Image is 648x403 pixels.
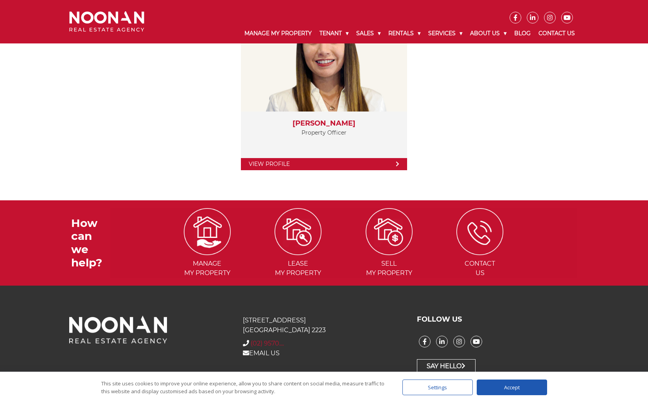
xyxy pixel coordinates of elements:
[249,128,399,138] p: Property Officer
[251,340,284,347] a: Click to reveal phone number
[424,23,466,43] a: Services
[477,380,547,395] div: Accept
[345,259,434,278] span: Sell my Property
[535,23,579,43] a: Contact Us
[243,349,280,357] a: EMAIL US
[316,23,352,43] a: Tenant
[466,23,510,43] a: About Us
[69,11,144,32] img: Noonan Real Estate Agency
[162,259,252,278] span: Manage my Property
[241,158,407,170] a: View Profile
[417,315,579,324] h3: FOLLOW US
[253,259,343,278] span: Lease my Property
[366,208,413,255] img: ICONS
[510,23,535,43] a: Blog
[162,227,252,277] a: Managemy Property
[253,227,343,277] a: Leasemy Property
[435,259,525,278] span: Contact Us
[243,315,405,335] p: [STREET_ADDRESS] [GEOGRAPHIC_DATA] 2223
[249,119,399,128] h3: [PERSON_NAME]
[275,208,321,255] img: ICONS
[384,23,424,43] a: Rentals
[435,227,525,277] a: ContactUs
[345,227,434,277] a: Sellmy Property
[251,340,284,347] span: (02) 9570....
[101,380,387,395] div: This site uses cookies to improve your online experience, allow you to share content on social me...
[402,380,473,395] div: Settings
[71,217,110,269] h3: How can we help?
[417,359,476,373] a: Say Hello
[456,208,503,255] img: ICONS
[241,23,316,43] a: Manage My Property
[184,208,231,255] img: ICONS
[352,23,384,43] a: Sales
